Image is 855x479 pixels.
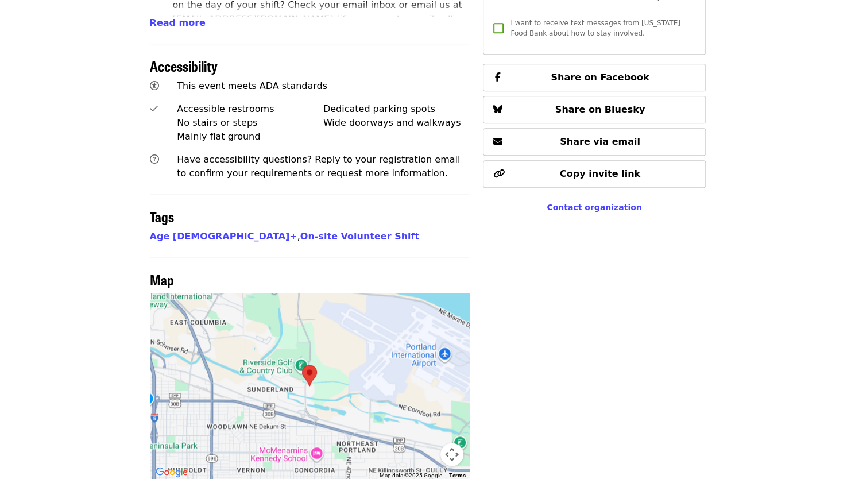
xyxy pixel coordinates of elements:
[300,231,419,242] a: On-site Volunteer Shift
[150,17,206,28] span: Read more
[483,96,705,123] button: Share on Bluesky
[323,102,470,116] div: Dedicated parking spots
[555,104,645,115] span: Share on Bluesky
[150,269,174,289] span: Map
[177,80,327,91] span: This event meets ADA standards
[150,56,218,76] span: Accessibility
[510,19,680,37] span: I want to receive text messages from [US_STATE] Food Bank about how to stay involved.
[483,64,705,91] button: Share on Facebook
[150,16,206,30] button: Read more
[560,168,640,179] span: Copy invite link
[177,116,323,130] div: No stairs or steps
[150,231,297,242] a: Age [DEMOGRAPHIC_DATA]+
[150,231,300,242] span: ,
[560,136,640,147] span: Share via email
[551,72,649,83] span: Share on Facebook
[177,102,323,116] div: Accessible restrooms
[177,154,460,179] span: Have accessibility questions? Reply to your registration email to confirm your requirements or re...
[150,80,159,91] i: universal-access icon
[150,103,158,114] i: check icon
[380,472,442,478] span: Map data ©2025 Google
[449,472,466,478] a: Terms (opens in new tab)
[440,443,463,466] button: Map camera controls
[547,203,641,212] a: Contact organization
[177,130,323,144] div: Mainly flat ground
[483,128,705,156] button: Share via email
[150,206,174,226] span: Tags
[323,116,470,130] div: Wide doorways and walkways
[150,154,159,165] i: question-circle icon
[483,160,705,188] button: Copy invite link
